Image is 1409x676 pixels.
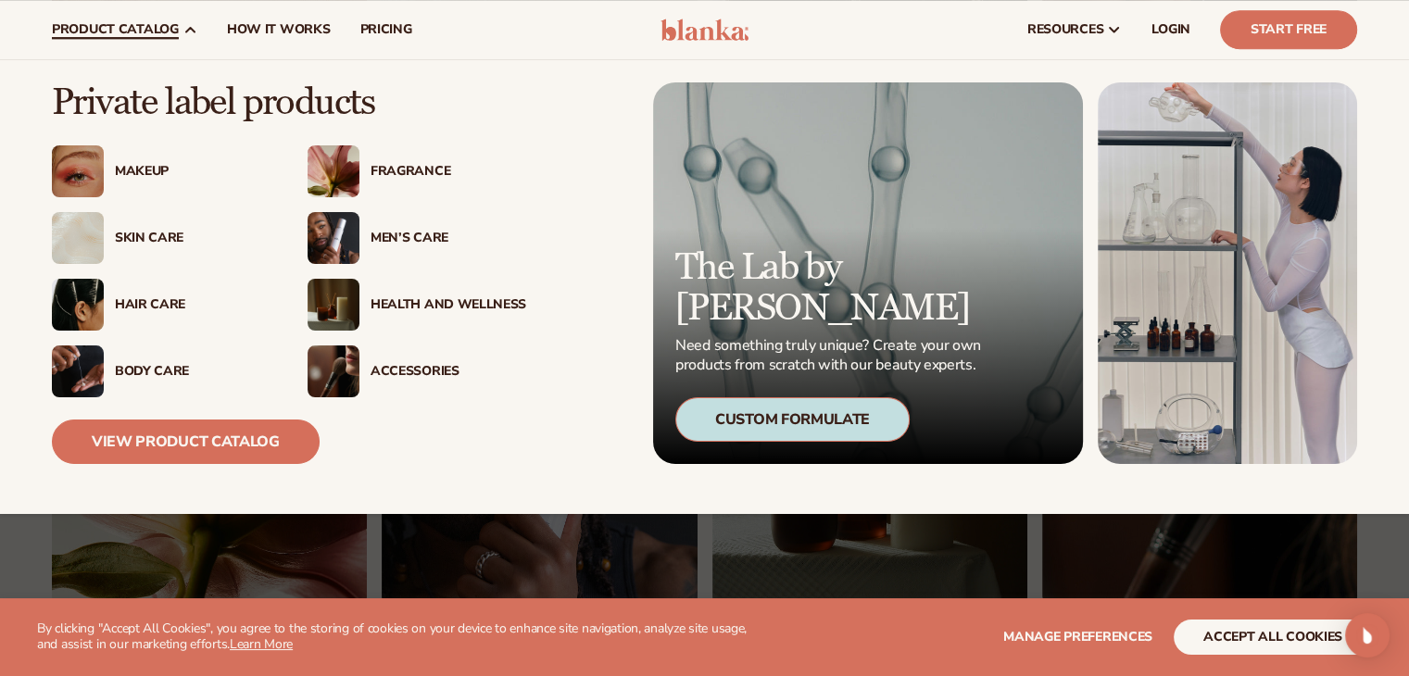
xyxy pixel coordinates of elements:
img: Female hair pulled back with clips. [52,279,104,331]
button: accept all cookies [1174,620,1372,655]
a: Candles and incense on table. Health And Wellness [308,279,526,331]
a: Microscopic product formula. The Lab by [PERSON_NAME] Need something truly unique? Create your ow... [653,82,1083,464]
div: Accessories [371,364,526,380]
img: Male holding moisturizer bottle. [308,212,359,264]
div: Health And Wellness [371,297,526,313]
img: Male hand applying moisturizer. [52,345,104,397]
div: Skin Care [115,231,270,246]
a: Male hand applying moisturizer. Body Care [52,345,270,397]
a: Pink blooming flower. Fragrance [308,145,526,197]
a: Female hair pulled back with clips. Hair Care [52,279,270,331]
a: View Product Catalog [52,419,320,464]
div: Men’s Care [371,231,526,246]
a: Cream moisturizer swatch. Skin Care [52,212,270,264]
div: Custom Formulate [675,397,910,442]
p: Need something truly unique? Create your own products from scratch with our beauty experts. [675,336,987,375]
img: Female with glitter eye makeup. [52,145,104,197]
a: Learn More [230,635,293,653]
div: Body Care [115,364,270,380]
img: Candles and incense on table. [308,279,359,331]
a: Female with glitter eye makeup. Makeup [52,145,270,197]
div: Fragrance [371,164,526,180]
img: logo [660,19,749,41]
div: Open Intercom Messenger [1345,613,1390,657]
img: Pink blooming flower. [308,145,359,197]
img: Female in lab with equipment. [1098,82,1357,464]
span: LOGIN [1151,22,1190,37]
div: Makeup [115,164,270,180]
button: Manage preferences [1003,620,1152,655]
span: Manage preferences [1003,628,1152,645]
p: Private label products [52,82,526,123]
div: Hair Care [115,297,270,313]
span: resources [1027,22,1103,37]
span: pricing [359,22,411,37]
span: product catalog [52,22,179,37]
a: Start Free [1220,10,1357,49]
p: The Lab by [PERSON_NAME] [675,247,987,329]
img: Cream moisturizer swatch. [52,212,104,264]
img: Female with makeup brush. [308,345,359,397]
p: By clicking "Accept All Cookies", you agree to the storing of cookies on your device to enhance s... [37,621,768,653]
a: Female with makeup brush. Accessories [308,345,526,397]
a: Male holding moisturizer bottle. Men’s Care [308,212,526,264]
span: How It Works [227,22,331,37]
